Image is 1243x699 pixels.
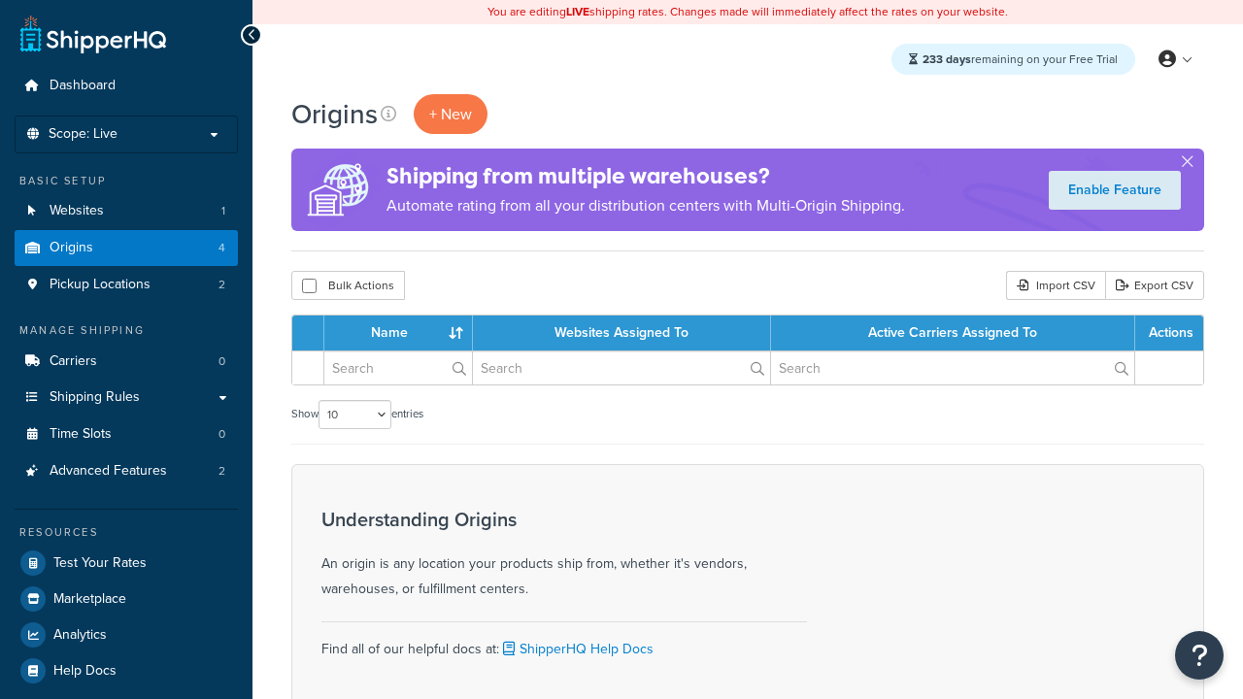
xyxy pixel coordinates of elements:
[324,316,473,350] th: Name
[429,103,472,125] span: + New
[15,230,238,266] li: Origins
[321,509,807,530] h3: Understanding Origins
[50,463,167,480] span: Advanced Features
[15,582,238,616] a: Marketplace
[50,353,97,370] span: Carriers
[15,453,238,489] a: Advanced Features 2
[1175,631,1224,680] button: Open Resource Center
[15,416,238,452] li: Time Slots
[218,240,225,256] span: 4
[15,416,238,452] a: Time Slots 0
[15,267,238,303] a: Pickup Locations 2
[218,426,225,443] span: 0
[53,591,126,608] span: Marketplace
[473,351,770,384] input: Search
[15,322,238,339] div: Manage Shipping
[891,44,1135,75] div: remaining on your Free Trial
[291,149,386,231] img: ad-origins-multi-dfa493678c5a35abed25fd24b4b8a3fa3505936ce257c16c00bdefe2f3200be3.png
[499,639,654,659] a: ShipperHQ Help Docs
[15,230,238,266] a: Origins 4
[15,344,238,380] a: Carriers 0
[50,240,93,256] span: Origins
[319,400,391,429] select: Showentries
[414,94,487,134] a: + New
[50,203,104,219] span: Websites
[20,15,166,53] a: ShipperHQ Home
[321,621,807,662] div: Find all of our helpful docs at:
[15,617,238,652] a: Analytics
[50,277,151,293] span: Pickup Locations
[386,160,905,192] h4: Shipping from multiple warehouses?
[324,351,472,384] input: Search
[221,203,225,219] span: 1
[53,663,117,680] span: Help Docs
[49,126,118,143] span: Scope: Live
[1135,316,1203,350] th: Actions
[291,400,423,429] label: Show entries
[1049,171,1181,210] a: Enable Feature
[15,193,238,229] li: Websites
[321,509,807,602] div: An origin is any location your products ship from, whether it's vendors, warehouses, or fulfillme...
[15,173,238,189] div: Basic Setup
[291,271,405,300] button: Bulk Actions
[473,316,771,350] th: Websites Assigned To
[218,277,225,293] span: 2
[15,524,238,541] div: Resources
[15,453,238,489] li: Advanced Features
[15,380,238,416] a: Shipping Rules
[50,78,116,94] span: Dashboard
[218,353,225,370] span: 0
[15,193,238,229] a: Websites 1
[53,555,147,572] span: Test Your Rates
[386,192,905,219] p: Automate rating from all your distribution centers with Multi-Origin Shipping.
[1105,271,1204,300] a: Export CSV
[218,463,225,480] span: 2
[50,389,140,406] span: Shipping Rules
[50,426,112,443] span: Time Slots
[291,95,378,133] h1: Origins
[566,3,589,20] b: LIVE
[771,316,1135,350] th: Active Carriers Assigned To
[15,546,238,581] a: Test Your Rates
[771,351,1134,384] input: Search
[15,267,238,303] li: Pickup Locations
[1006,271,1105,300] div: Import CSV
[15,68,238,104] a: Dashboard
[923,50,971,68] strong: 233 days
[53,627,107,644] span: Analytics
[15,344,238,380] li: Carriers
[15,653,238,688] a: Help Docs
